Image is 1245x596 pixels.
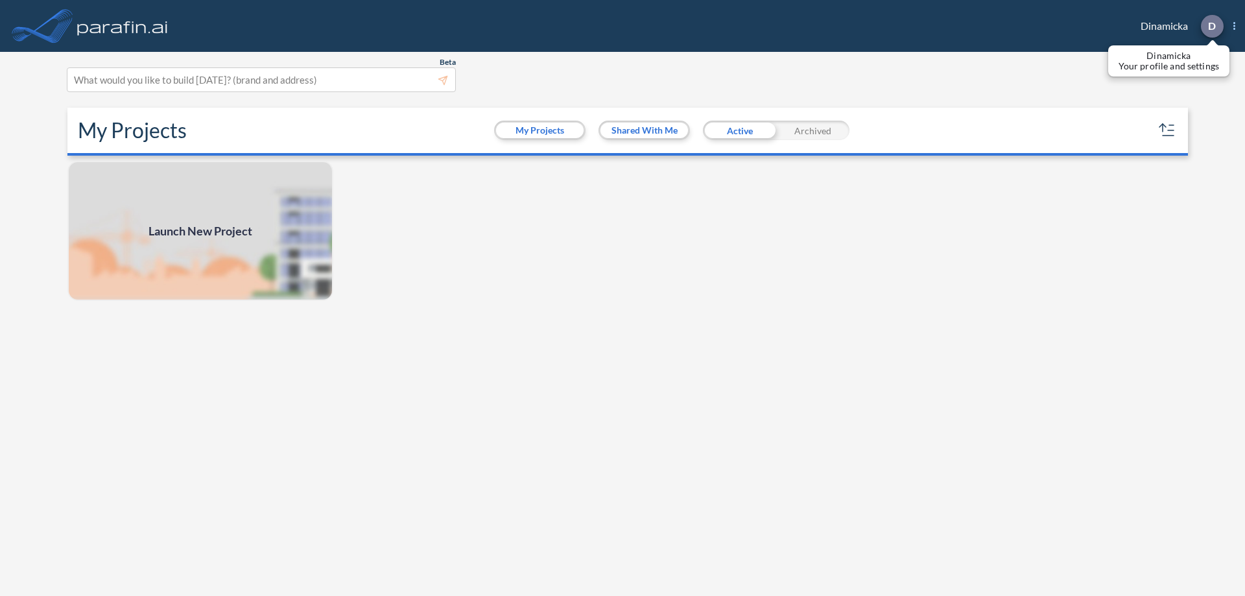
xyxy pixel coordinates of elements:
[776,121,849,140] div: Archived
[496,123,584,138] button: My Projects
[703,121,776,140] div: Active
[600,123,688,138] button: Shared With Me
[148,222,252,240] span: Launch New Project
[67,161,333,301] img: add
[1121,15,1235,38] div: Dinamicka
[1208,20,1216,32] p: D
[67,161,333,301] a: Launch New Project
[78,118,187,143] h2: My Projects
[1119,61,1219,71] p: Your profile and settings
[75,13,171,39] img: logo
[1119,51,1219,61] p: Dinamicka
[1157,120,1178,141] button: sort
[440,57,456,67] span: Beta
